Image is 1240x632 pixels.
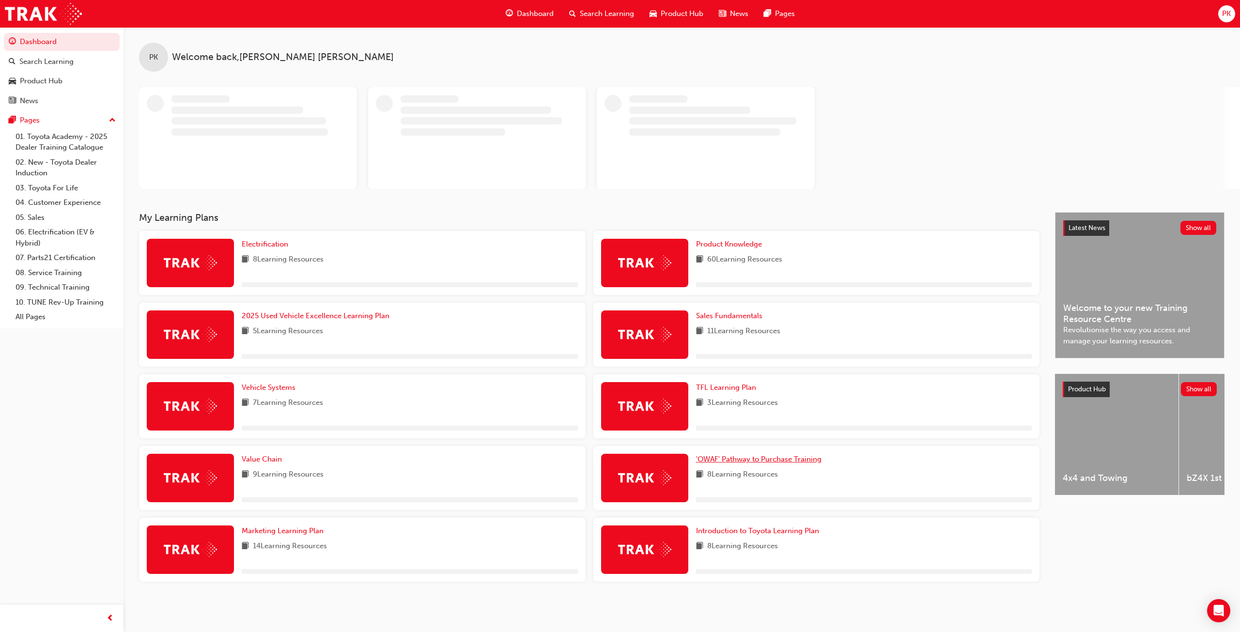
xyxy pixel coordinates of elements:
[242,254,249,266] span: book-icon
[4,53,120,71] a: Search Learning
[242,397,249,409] span: book-icon
[696,525,823,537] a: Introduction to Toyota Learning Plan
[164,327,217,342] img: Trak
[4,92,120,110] a: News
[242,525,327,537] a: Marketing Learning Plan
[696,455,821,463] span: 'OWAF' Pathway to Purchase Training
[109,114,116,127] span: up-icon
[4,31,120,111] button: DashboardSearch LearningProduct HubNews
[696,526,819,535] span: Introduction to Toyota Learning Plan
[569,8,576,20] span: search-icon
[707,254,782,266] span: 60 Learning Resources
[253,254,324,266] span: 8 Learning Resources
[1063,324,1216,346] span: Revolutionise the way you access and manage your learning resources.
[4,111,120,129] button: Pages
[12,280,120,295] a: 09. Technical Training
[253,325,323,338] span: 5 Learning Resources
[4,33,120,51] a: Dashboard
[517,8,554,19] span: Dashboard
[696,382,760,393] a: TFL Learning Plan
[242,469,249,481] span: book-icon
[242,383,295,392] span: Vehicle Systems
[20,95,38,107] div: News
[9,58,15,66] span: search-icon
[561,4,642,24] a: search-iconSearch Learning
[242,454,286,465] a: Value Chain
[164,255,217,270] img: Trak
[242,239,292,250] a: Electrification
[1063,473,1171,484] span: 4x4 and Towing
[618,399,671,414] img: Trak
[775,8,795,19] span: Pages
[12,195,120,210] a: 04. Customer Experience
[696,239,766,250] a: Product Knowledge
[707,397,778,409] span: 3 Learning Resources
[139,212,1039,223] h3: My Learning Plans
[580,8,634,19] span: Search Learning
[696,325,703,338] span: book-icon
[12,225,120,250] a: 06. Electrification (EV & Hybrid)
[1055,212,1224,358] a: Latest NewsShow allWelcome to your new Training Resource CentreRevolutionise the way you access a...
[4,72,120,90] a: Product Hub
[1055,374,1178,495] a: 4x4 and Towing
[242,310,393,322] a: 2025 Used Vehicle Excellence Learning Plan
[172,52,394,63] span: Welcome back , [PERSON_NAME] [PERSON_NAME]
[661,8,703,19] span: Product Hub
[696,254,703,266] span: book-icon
[1063,303,1216,324] span: Welcome to your new Training Resource Centre
[1063,382,1217,397] a: Product HubShow all
[9,77,16,86] span: car-icon
[242,382,299,393] a: Vehicle Systems
[253,540,327,553] span: 14 Learning Resources
[12,155,120,181] a: 02. New - Toyota Dealer Induction
[707,540,778,553] span: 8 Learning Resources
[242,526,324,535] span: Marketing Learning Plan
[253,469,324,481] span: 9 Learning Resources
[164,470,217,485] img: Trak
[618,327,671,342] img: Trak
[696,454,825,465] a: 'OWAF' Pathway to Purchase Training
[164,542,217,557] img: Trak
[12,250,120,265] a: 07. Parts21 Certification
[12,210,120,225] a: 05. Sales
[242,455,282,463] span: Value Chain
[12,129,120,155] a: 01. Toyota Academy - 2025 Dealer Training Catalogue
[9,116,16,125] span: pages-icon
[696,540,703,553] span: book-icon
[9,38,16,46] span: guage-icon
[242,311,389,320] span: 2025 Used Vehicle Excellence Learning Plan
[12,309,120,324] a: All Pages
[1207,599,1230,622] div: Open Intercom Messenger
[1068,385,1106,393] span: Product Hub
[730,8,748,19] span: News
[242,540,249,553] span: book-icon
[242,240,288,248] span: Electrification
[107,613,114,625] span: prev-icon
[12,295,120,310] a: 10. TUNE Rev-Up Training
[1063,220,1216,236] a: Latest NewsShow all
[618,255,671,270] img: Trak
[618,542,671,557] img: Trak
[5,3,82,25] img: Trak
[12,265,120,280] a: 08. Service Training
[764,8,771,20] span: pages-icon
[12,181,120,196] a: 03. Toyota For Life
[642,4,711,24] a: car-iconProduct Hub
[1218,5,1235,22] button: PK
[506,8,513,20] span: guage-icon
[20,76,62,87] div: Product Hub
[1222,8,1231,19] span: PK
[20,115,40,126] div: Pages
[19,56,74,67] div: Search Learning
[696,383,756,392] span: TFL Learning Plan
[618,470,671,485] img: Trak
[164,399,217,414] img: Trak
[1069,224,1105,232] span: Latest News
[756,4,803,24] a: pages-iconPages
[719,8,726,20] span: news-icon
[707,325,780,338] span: 11 Learning Resources
[696,310,766,322] a: Sales Fundamentals
[1181,382,1217,396] button: Show all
